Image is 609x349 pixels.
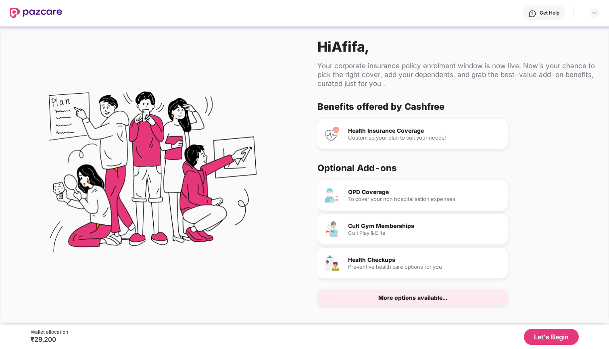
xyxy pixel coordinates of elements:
img: svg+xml;base64,PHN2ZyBpZD0iSGVscC0zMngzMiIgeG1sbnM9Imh0dHA6Ly93d3cudzMub3JnLzIwMDAvc3ZnIiB3aWR0aD... [528,10,536,18]
div: Cult Play & Elite [348,230,501,236]
img: New Pazcare Logo [10,8,62,18]
div: Customise your plan to suit your needs! [348,135,501,140]
div: Wallet allocation [31,329,68,335]
div: OPD Coverage [348,189,501,195]
div: Get Help [540,10,559,16]
img: Cult Gym Memberships [324,221,340,237]
div: Cult Gym Memberships [348,223,501,229]
div: Health Checkups [348,257,501,263]
img: Flex Benefits Illustration [49,71,257,278]
div: To cover your non hospitalisation expenses [348,196,501,202]
div: Benefits offered by Cashfree [317,101,589,112]
div: Optional Add-ons [317,162,589,173]
div: Health Insurance Coverage [348,128,501,134]
div: Preventive health care options for you [348,264,501,270]
div: Hi Afifa , [317,38,596,55]
div: ₹29,200 [31,335,68,343]
img: svg+xml;base64,PHN2ZyBpZD0iRHJvcGRvd24tMzJ4MzIiIHhtbG5zPSJodHRwOi8vd3d3LnczLm9yZy8yMDAwL3N2ZyIgd2... [591,10,598,16]
div: More options available... [378,295,447,301]
img: OPD Coverage [324,187,340,203]
img: Health Insurance Coverage [324,126,340,142]
button: Let's Begin [524,329,579,345]
div: Your corporate insurance policy enrolment window is now live. Now's your chance to pick the right... [317,61,596,88]
img: Health Checkups [324,255,340,271]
